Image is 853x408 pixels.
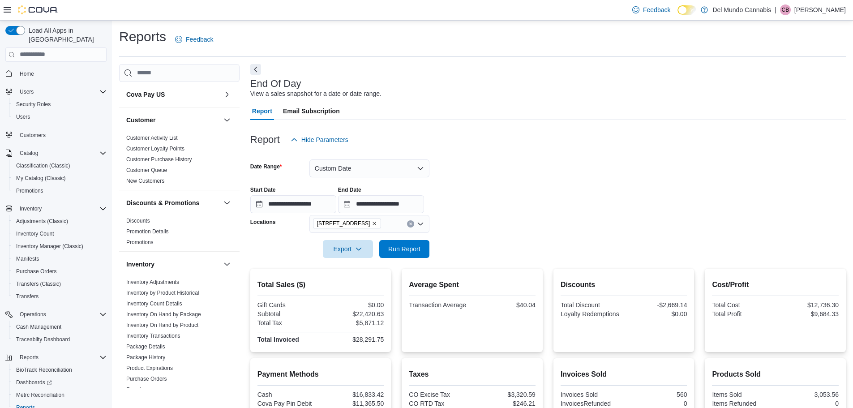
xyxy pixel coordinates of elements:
button: Customer [126,116,220,125]
a: Users [13,112,34,122]
div: Loyalty Redemptions [561,310,622,318]
span: Users [20,88,34,95]
button: Catalog [16,148,42,159]
div: Invoices Sold [561,391,622,398]
div: $5,871.12 [322,319,384,326]
a: Inventory by Product Historical [126,290,199,296]
span: Promotion Details [126,228,169,235]
button: Remove 2394 S Broadway from selection in this group [372,221,377,226]
button: Cash Management [9,321,110,333]
span: Traceabilty Dashboard [13,334,107,345]
button: Inventory [2,202,110,215]
div: -$2,669.14 [626,301,687,309]
div: Cova Pay Pin Debit [257,400,319,407]
span: Package Details [126,343,165,350]
a: Customer Loyalty Points [126,146,184,152]
span: Purchase Orders [126,375,167,382]
span: Adjustments (Classic) [13,216,107,227]
button: Users [2,86,110,98]
span: Inventory by Product Historical [126,289,199,296]
label: End Date [338,186,361,193]
span: Manifests [16,255,39,262]
span: Metrc Reconciliation [16,391,64,399]
div: View a sales snapshot for a date or date range. [250,89,381,99]
span: Transfers (Classic) [16,280,61,288]
div: $40.04 [474,301,536,309]
span: Security Roles [16,101,51,108]
span: Inventory On Hand by Package [126,311,201,318]
button: Purchase Orders [9,265,110,278]
span: Promotions [16,187,43,194]
button: Catalog [2,147,110,159]
a: Product Expirations [126,365,173,371]
span: Purchase Orders [16,268,57,275]
button: Customers [2,129,110,142]
span: Transfers [13,291,107,302]
span: Inventory Manager (Classic) [16,243,83,250]
span: Email Subscription [283,102,340,120]
span: Promotions [13,185,107,196]
div: $246.21 [474,400,536,407]
span: Users [13,112,107,122]
div: Cash [257,391,319,398]
span: Reports [20,354,39,361]
a: Promotions [13,185,47,196]
h2: Cost/Profit [712,279,839,290]
button: Run Report [379,240,429,258]
button: Home [2,67,110,80]
a: Metrc Reconciliation [13,390,68,400]
a: Cash Management [13,322,65,332]
span: Operations [16,309,107,320]
button: My Catalog (Classic) [9,172,110,185]
button: BioTrack Reconciliation [9,364,110,376]
span: Cash Management [16,323,61,331]
a: Promotions [126,239,154,245]
p: [PERSON_NAME] [794,4,846,15]
div: $9,684.33 [777,310,839,318]
span: Customer Loyalty Points [126,145,184,152]
div: Customer [119,133,240,190]
input: Press the down key to open a popover containing a calendar. [250,195,336,213]
button: Inventory [222,259,232,270]
a: Inventory Adjustments [126,279,179,285]
button: Classification (Classic) [9,159,110,172]
span: Customer Activity List [126,134,178,142]
span: Inventory Count Details [126,300,182,307]
a: Purchase Orders [13,266,60,277]
span: Reports [16,352,107,363]
span: Catalog [20,150,38,157]
h3: Report [250,134,280,145]
a: Classification (Classic) [13,160,74,171]
h2: Payment Methods [257,369,384,380]
a: Transfers (Classic) [13,279,64,289]
a: Dashboards [9,376,110,389]
div: CO Excise Tax [409,391,470,398]
button: Discounts & Promotions [126,198,220,207]
strong: Total Invoiced [257,336,299,343]
button: Hide Parameters [287,131,352,149]
span: CB [782,4,789,15]
button: Operations [2,308,110,321]
button: Metrc Reconciliation [9,389,110,401]
a: Inventory On Hand by Product [126,322,198,328]
div: 560 [626,391,687,398]
a: New Customers [126,178,164,184]
div: $3,320.59 [474,391,536,398]
p: | [775,4,776,15]
a: My Catalog (Classic) [13,173,69,184]
div: $12,736.30 [777,301,839,309]
span: New Customers [126,177,164,185]
span: Inventory [16,203,107,214]
span: Inventory Manager (Classic) [13,241,107,252]
div: Gift Cards [257,301,319,309]
label: Start Date [250,186,276,193]
span: Discounts [126,217,150,224]
button: Next [250,64,261,75]
span: Dashboards [13,377,107,388]
span: Metrc Reconciliation [13,390,107,400]
span: Home [20,70,34,77]
span: Inventory Transactions [126,332,180,339]
h3: Inventory [126,260,154,269]
button: Promotions [9,185,110,197]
